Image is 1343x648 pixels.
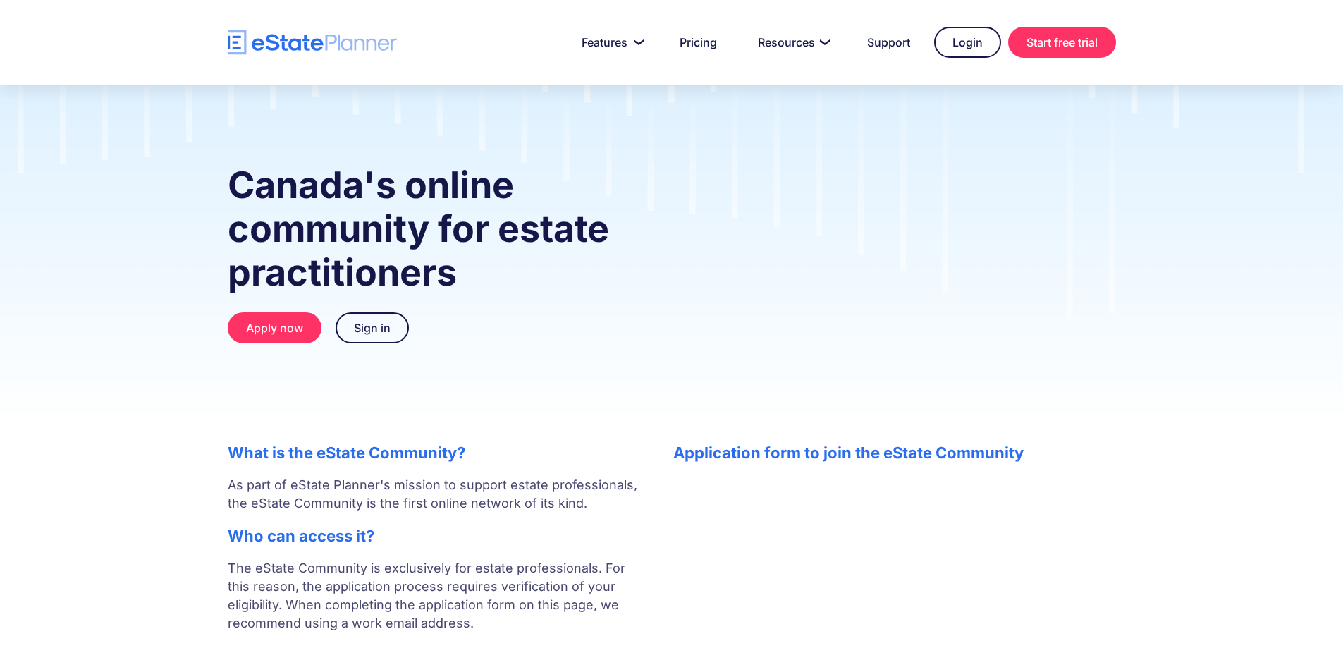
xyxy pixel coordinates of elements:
a: Features [565,28,656,56]
a: Login [934,27,1001,58]
p: As part of eState Planner's mission to support estate professionals, the eState Community is the ... [228,476,645,513]
strong: Canada's online community for estate practitioners [228,163,609,295]
a: Start free trial [1008,27,1116,58]
a: home [228,30,397,55]
a: Support [850,28,927,56]
a: Pricing [663,28,734,56]
a: Sign in [336,312,409,343]
h2: Who can access it? [228,527,645,545]
h2: What is the eState Community? [228,444,645,462]
h2: Application form to join the eState Community [673,444,1116,462]
iframe: Form 0 [673,476,1116,582]
a: Resources [741,28,843,56]
a: Apply now [228,312,321,343]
